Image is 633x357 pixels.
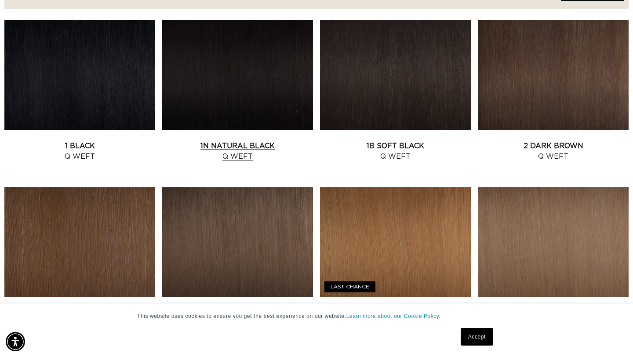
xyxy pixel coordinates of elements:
[346,313,441,319] a: Learn more about our Cookie Policy.
[162,141,313,162] a: 1N Natural Black Q Weft
[6,332,25,351] div: Accessibility Menu
[137,312,496,320] p: This website uses cookies to ensure you get the best experience on our website.
[461,328,493,346] a: Accept
[478,141,629,162] a: 2 Dark Brown Q Weft
[320,141,471,162] a: 1B Soft Black Q Weft
[4,141,155,162] a: 1 Black Q Weft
